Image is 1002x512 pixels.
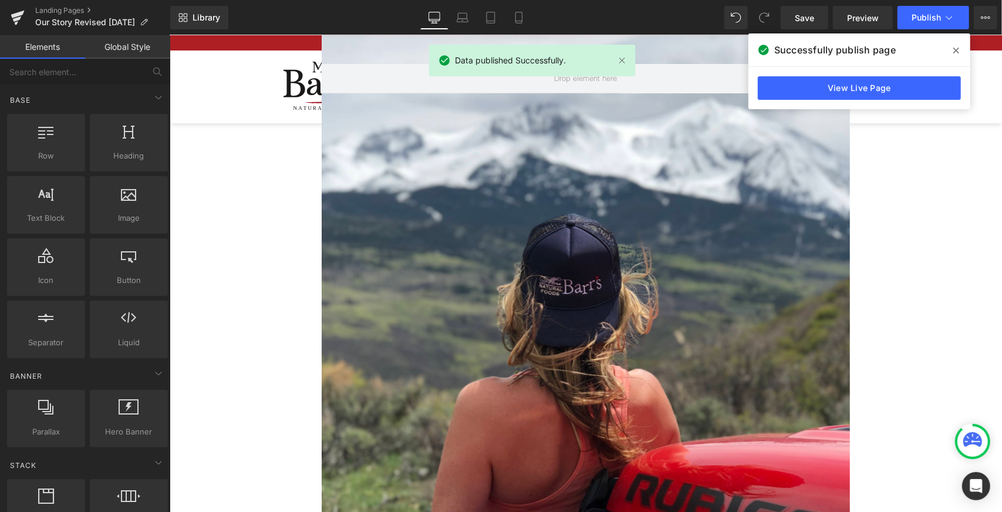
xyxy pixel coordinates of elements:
span: Save [795,12,814,24]
span: Preview [847,12,879,24]
a: Preview [833,6,893,29]
span: Icon [11,274,82,287]
span: Library [193,12,220,23]
button: Publish [898,6,969,29]
span: Separator [11,336,82,349]
span: Heading [93,150,164,162]
span: Text Block [11,212,82,224]
span: Row [11,150,82,162]
button: Undo [724,6,748,29]
span: Button [93,274,164,287]
a: Desktop [420,6,448,29]
a: Tablet [477,6,505,29]
a: New Library [170,6,228,29]
button: Redo [753,6,776,29]
span: Data published Successfully. [455,54,566,67]
button: More [974,6,997,29]
a: Landing Pages [35,6,170,15]
span: Stack [9,460,38,471]
a: Laptop [448,6,477,29]
span: Successfully publish page [774,43,896,57]
a: Global Style [85,35,170,59]
span: Parallax [11,426,82,438]
span: Liquid [93,336,164,349]
a: View Live Page [758,76,961,100]
div: Open Intercom Messenger [962,472,990,500]
span: Publish [912,13,941,22]
span: Image [93,212,164,224]
span: Base [9,95,32,106]
a: Mobile [505,6,533,29]
span: Our Story Revised [DATE] [35,18,135,27]
span: Hero Banner [93,426,164,438]
span: Banner [9,370,43,382]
